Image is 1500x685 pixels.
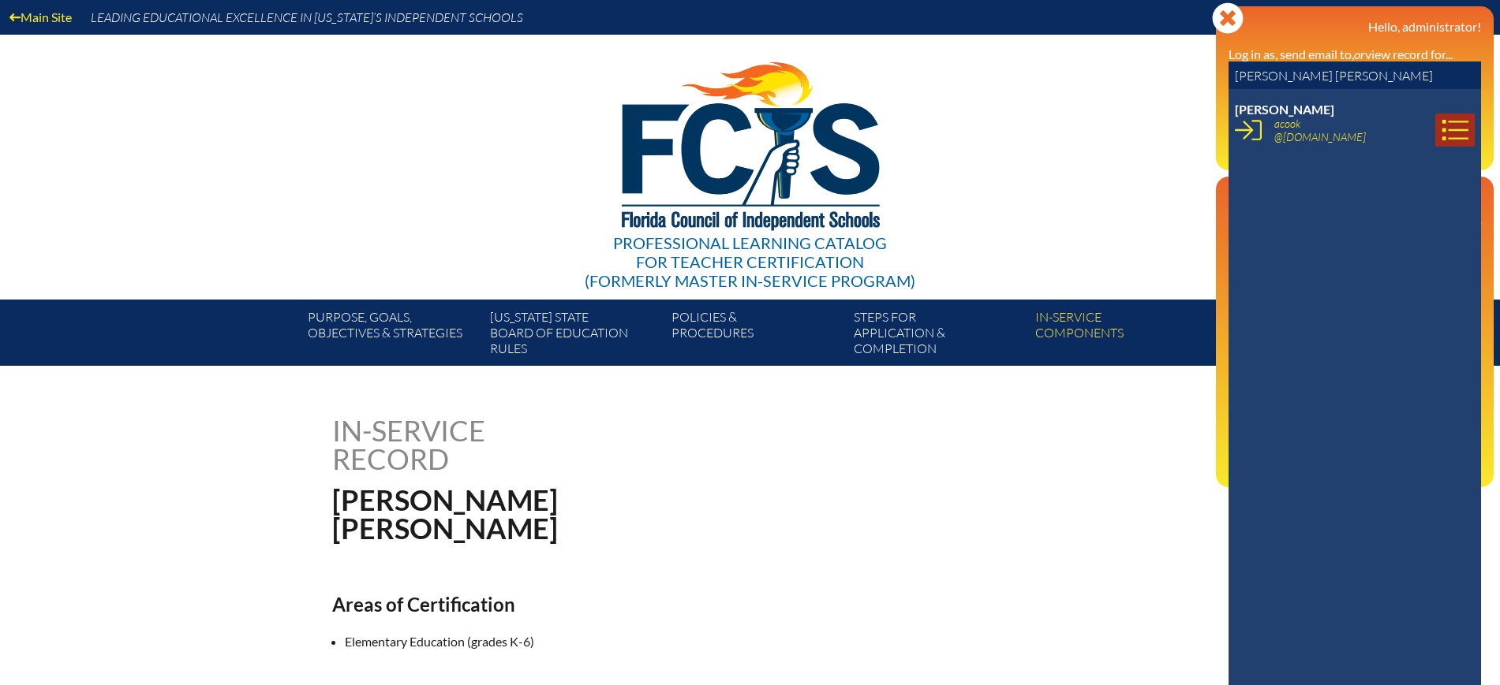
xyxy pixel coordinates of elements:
[636,252,864,271] span: for Teacher Certification
[1268,114,1372,147] a: acook@[DOMAIN_NAME]
[1029,306,1210,366] a: In-servicecomponents
[332,416,650,473] h1: In-service record
[301,306,483,366] a: Purpose, goals,objectives & strategies
[665,306,847,366] a: Policies &Procedures
[587,35,913,250] img: FCISlogo221.eps
[1222,386,1472,437] a: Director of Professional Development [US_STATE] Council of Independent Schools since [DATE]
[1212,2,1244,34] svg: Close
[1468,461,1481,474] svg: Log out
[1354,47,1365,61] i: or
[847,306,1029,366] a: Steps forapplication & completion
[1222,244,1288,295] a: Email passwordEmail &password
[585,233,915,290] div: Professional Learning Catalog (formerly Master In-service Program)
[3,6,78,28] a: Main Site
[484,306,665,366] a: [US_STATE] StateBoard of Education rules
[332,486,851,542] h1: [PERSON_NAME] [PERSON_NAME]
[1222,329,1472,380] a: PLC Coordinator [US_STATE] Council of Independent Schools since [DATE]
[1222,99,1343,121] a: User infoEE Control Panel
[345,631,900,652] li: Elementary Education (grades K-6)
[1235,102,1334,117] span: [PERSON_NAME]
[1229,47,1453,61] label: Log in as, send email to, view record for...
[1229,19,1481,34] h3: Hello, administrator!
[1222,127,1291,148] a: User infoReports
[332,593,888,616] h2: Areas of Certification
[578,32,922,293] a: Professional Learning Catalog for Teacher Certification(formerly Master In-service Program)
